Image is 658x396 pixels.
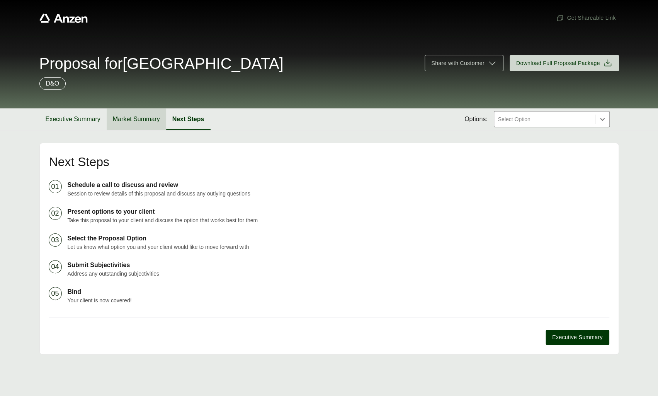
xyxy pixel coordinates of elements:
[553,11,619,25] button: Get Shareable Link
[68,190,609,198] p: Session to review details of this proposal and discuss any outlying questions
[68,287,609,297] p: Bind
[49,156,609,168] h2: Next Steps
[68,270,609,278] p: Address any outstanding subjectivities
[39,14,88,23] a: Anzen website
[431,59,484,67] span: Share with Customer
[552,333,602,341] span: Executive Summary
[107,108,166,130] button: Market Summary
[68,234,609,243] p: Select the Proposal Option
[39,56,284,71] span: Proposal for [GEOGRAPHIC_DATA]
[510,55,619,71] button: Download Full Proposal Package
[39,108,107,130] button: Executive Summary
[68,216,609,225] p: Take this proposal to your client and discuss the option that works best for them
[68,261,609,270] p: Submit Subjectivities
[464,115,488,124] span: Options:
[546,330,609,345] button: Executive Summary
[68,207,609,216] p: Present options to your client
[68,297,609,305] p: Your client is now covered!
[68,180,609,190] p: Schedule a call to discuss and review
[425,55,503,71] button: Share with Customer
[556,14,615,22] span: Get Shareable Link
[516,59,600,67] span: Download Full Proposal Package
[68,243,609,251] p: Let us know what option you and your client would like to move forward with
[46,79,60,88] p: D&O
[166,108,211,130] button: Next Steps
